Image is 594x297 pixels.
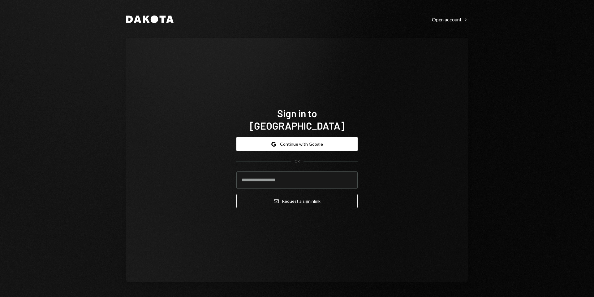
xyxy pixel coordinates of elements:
[236,107,358,132] h1: Sign in to [GEOGRAPHIC_DATA]
[295,159,300,164] div: OR
[432,16,468,23] a: Open account
[236,137,358,151] button: Continue with Google
[236,194,358,208] button: Request a signinlink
